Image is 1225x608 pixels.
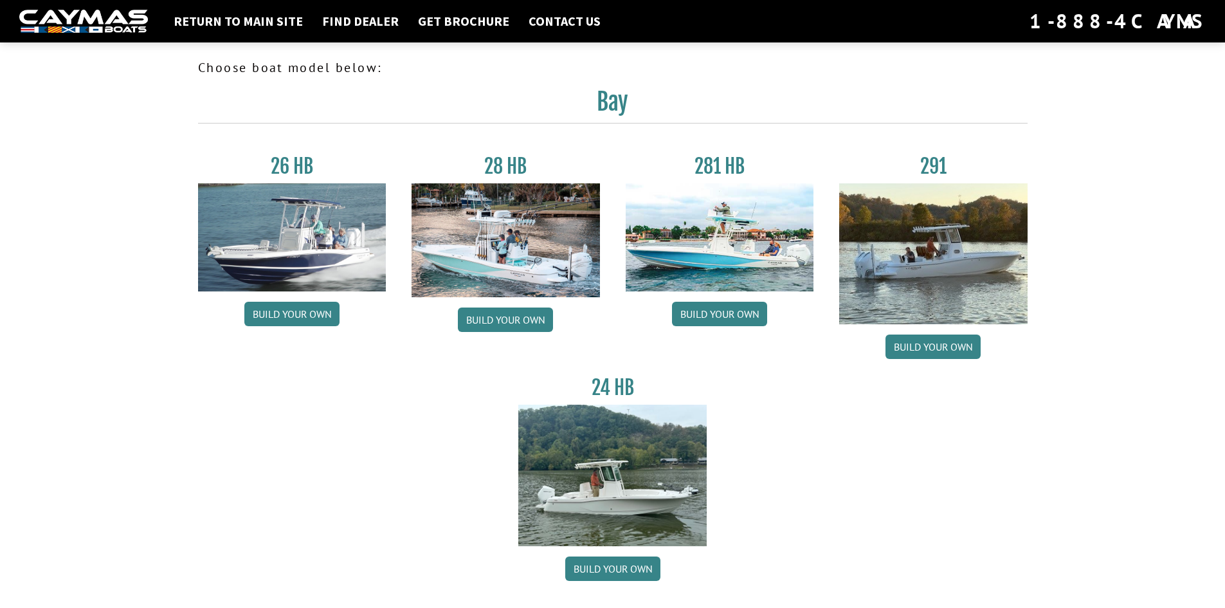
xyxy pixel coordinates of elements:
img: 28-hb-twin.jpg [626,183,814,291]
p: Choose boat model below: [198,58,1028,77]
a: Build your own [672,302,767,326]
h3: 281 HB [626,154,814,178]
img: 26_new_photo_resized.jpg [198,183,386,291]
a: Build your own [458,308,553,332]
a: Return to main site [167,13,309,30]
a: Build your own [885,335,981,359]
a: Get Brochure [412,13,516,30]
img: 28_hb_thumbnail_for_caymas_connect.jpg [412,183,600,297]
a: Contact Us [522,13,607,30]
h3: 28 HB [412,154,600,178]
img: 24_HB_thumbnail.jpg [518,405,707,546]
div: 1-888-4CAYMAS [1030,7,1206,35]
h3: 291 [839,154,1028,178]
h3: 26 HB [198,154,386,178]
a: Build your own [565,557,660,581]
img: 291_Thumbnail.jpg [839,183,1028,324]
h2: Bay [198,88,1028,124]
a: Build your own [244,302,340,326]
h3: 24 HB [518,376,707,400]
img: white-logo-c9c8dbefe5ff5ceceb0f0178aa75bf4bb51f6bca0971e226c86eb53dfe498488.png [19,10,148,33]
a: Find Dealer [316,13,405,30]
